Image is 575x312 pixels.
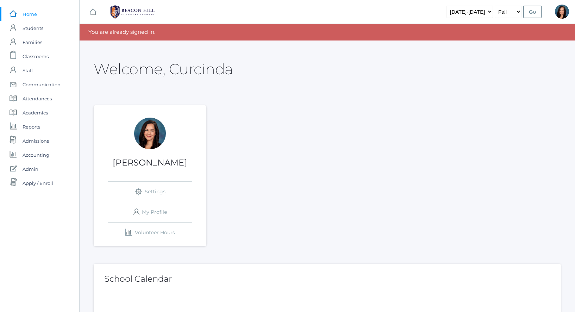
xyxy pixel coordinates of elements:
div: You are already signed in. [80,24,575,40]
span: Staff [23,63,33,77]
h2: Welcome, Curcinda [94,61,233,77]
span: Classrooms [23,49,49,63]
span: Admin [23,162,38,176]
img: BHCALogos-05-308ed15e86a5a0abce9b8dd61676a3503ac9727e845dece92d48e8588c001991.png [106,3,159,21]
span: Attendances [23,92,52,106]
span: Admissions [23,134,49,148]
h2: School Calendar [104,274,550,283]
span: Communication [23,77,61,92]
a: Volunteer Hours [108,223,192,243]
div: Curcinda Young [555,5,569,19]
h1: [PERSON_NAME] [94,158,206,167]
span: Academics [23,106,48,120]
span: Students [23,21,43,35]
a: My Profile [108,202,192,222]
div: Curcinda Young [134,118,166,149]
a: Settings [108,182,192,202]
input: Go [523,6,542,18]
span: Accounting [23,148,49,162]
span: Families [23,35,42,49]
span: Home [23,7,37,21]
span: Reports [23,120,40,134]
span: Apply / Enroll [23,176,53,190]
